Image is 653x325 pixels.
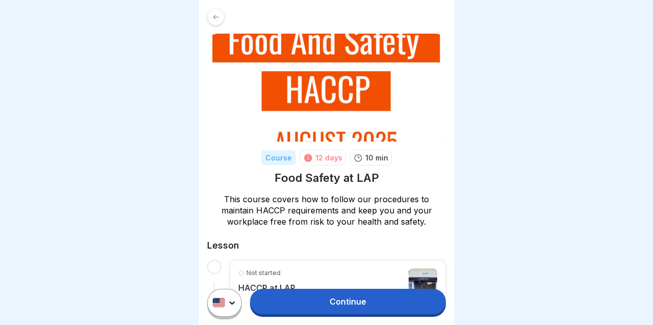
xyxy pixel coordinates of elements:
[238,268,437,309] a: Not startedHACCP at LAP
[250,289,446,314] a: Continue
[315,152,342,163] div: 12 days
[213,299,225,308] img: us.svg
[365,152,388,163] p: 10 min
[246,268,281,278] p: Not started
[409,268,437,309] img: laj03akg8r3ojrm1usc0x45i.png
[274,171,379,185] h1: Food Safety at LAP
[261,150,296,165] div: Course
[207,239,446,252] h2: Lesson
[207,34,446,142] img: x361whyuq7nogn2y6dva7jo9.png
[207,194,446,227] p: This course covers how to follow our procedures to maintain HACCP requirements and keep you and y...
